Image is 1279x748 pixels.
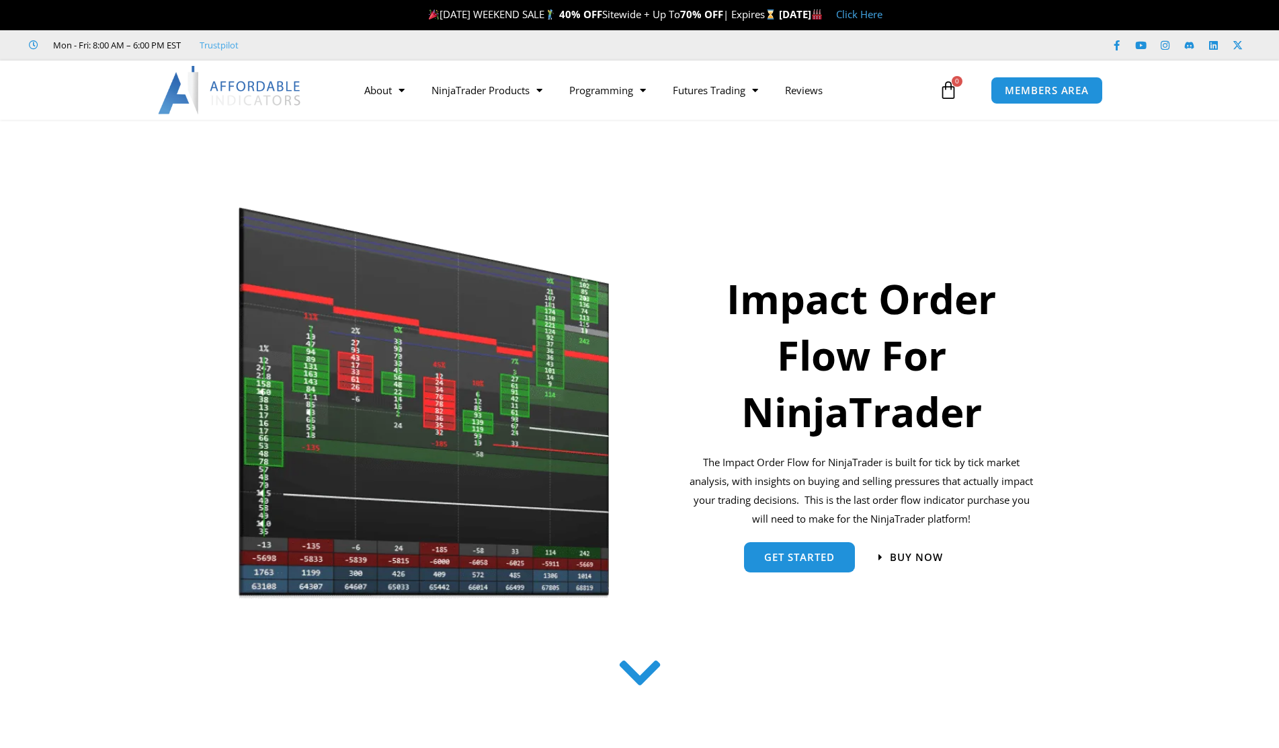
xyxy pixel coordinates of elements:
a: 0 [919,71,978,110]
a: Reviews [772,75,836,106]
p: The Impact Order Flow for NinjaTrader is built for tick by tick market analysis, with insights on... [688,453,1036,528]
a: NinjaTrader Products [418,75,556,106]
span: Mon - Fri: 8:00 AM – 6:00 PM EST [50,37,181,53]
img: LogoAI | Affordable Indicators – NinjaTrader [158,66,302,114]
strong: [DATE] [779,7,823,21]
strong: 40% OFF [559,7,602,21]
nav: Menu [351,75,936,106]
span: get started [764,552,835,562]
img: 🎉 [429,9,439,20]
h1: Impact Order Flow For NinjaTrader [688,270,1036,440]
span: Buy now [890,552,943,562]
strong: 70% OFF [680,7,723,21]
a: About [351,75,418,106]
span: 0 [952,76,962,87]
a: get started [744,542,855,572]
img: 🏌️‍♂️ [545,9,555,20]
span: MEMBERS AREA [1005,85,1089,96]
img: Orderflow | Affordable Indicators – NinjaTrader [238,204,611,602]
a: MEMBERS AREA [991,77,1103,104]
a: Trustpilot [200,37,239,53]
a: Futures Trading [659,75,772,106]
img: ⌛ [766,9,776,20]
a: Programming [556,75,659,106]
a: Click Here [836,7,882,21]
a: Buy now [878,552,943,562]
span: [DATE] WEEKEND SALE Sitewide + Up To | Expires [425,7,778,21]
img: 🏭 [812,9,822,20]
